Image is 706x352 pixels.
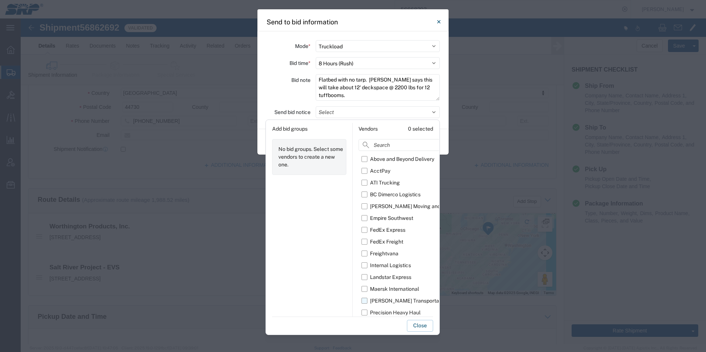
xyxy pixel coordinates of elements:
[291,74,311,86] label: Bid note
[359,139,463,151] input: Search
[274,106,311,118] label: Send bid notice
[316,106,440,118] button: Select
[408,125,433,133] div: 0 selected
[295,40,311,52] label: Mode
[289,57,311,69] label: Bid time
[431,14,446,29] button: Close
[267,17,338,27] h4: Send to bid information
[359,125,378,133] div: Vendors
[272,139,346,175] div: No bid groups. Select some vendors to create a new one.
[272,123,346,135] div: Add bid groups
